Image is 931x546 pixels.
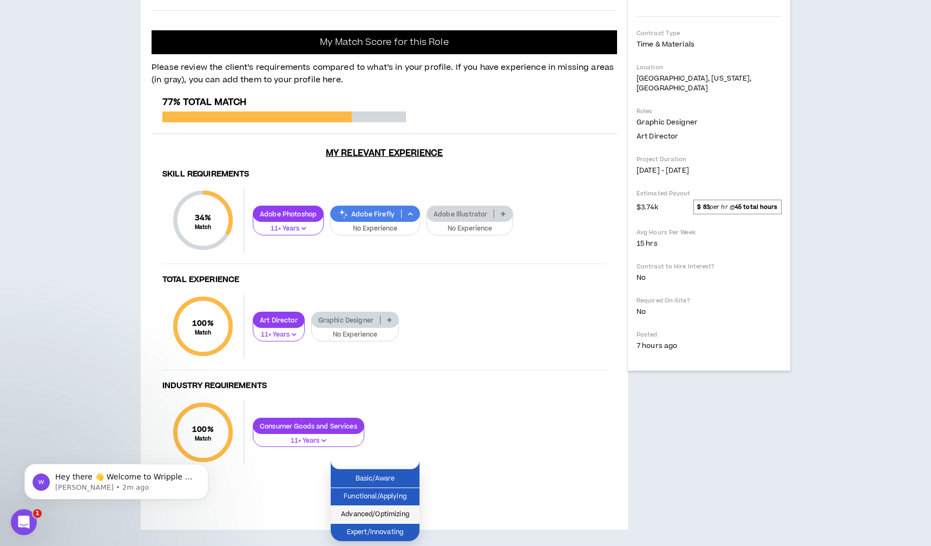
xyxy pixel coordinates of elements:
[320,37,448,48] p: My Match Score for this Role
[192,424,214,435] span: 100 %
[330,215,420,235] button: No Experience
[637,262,782,271] p: Contract to Hire Interest?
[637,273,782,282] p: No
[697,203,709,211] strong: $ 83
[637,331,782,339] p: Posted
[637,155,782,163] p: Project Duration
[427,210,494,218] p: Adobe Illustrator
[637,189,782,198] p: Estimated Payout
[637,239,782,248] p: 15 hrs
[637,29,782,37] p: Contract Type
[162,169,606,180] h4: Skill Requirements
[253,321,305,341] button: 11+ Years
[637,107,782,115] p: Roles
[693,200,782,214] span: per hr @
[162,381,606,391] h4: Industry Requirements
[637,228,782,236] p: Avg Hours Per Week
[162,96,246,109] span: 77% Total Match
[195,212,212,223] span: 34 %
[311,321,399,341] button: No Experience
[637,63,782,71] p: Location
[434,224,506,234] p: No Experience
[337,491,413,503] span: Functional/Applying
[637,131,678,141] span: Art Director
[11,509,37,535] iframe: Intercom live chat
[637,307,782,317] p: No
[637,117,698,127] span: Graphic Designer
[253,215,324,235] button: 11+ Years
[337,509,413,521] span: Advanced/Optimizing
[152,148,617,159] h3: My Relevant Experience
[735,203,778,211] strong: 45 total hours
[253,210,323,218] p: Adobe Photoshop
[337,527,413,538] span: Expert/Innovating
[152,55,617,86] p: Please review the client’s requirements compared to what’s in your profile. If you have experienc...
[8,441,225,517] iframe: Intercom notifications message
[192,435,214,443] small: Match
[260,330,298,340] p: 11+ Years
[260,224,317,234] p: 11+ Years
[637,297,782,305] p: Required On-Site?
[253,422,364,430] p: Consumer Goods and Services
[637,200,658,213] span: $3.74k
[337,224,413,234] p: No Experience
[195,223,212,231] small: Match
[33,509,42,518] span: 1
[192,318,214,329] span: 100 %
[337,473,413,485] span: Basic/Aware
[260,436,357,446] p: 11+ Years
[318,330,392,340] p: No Experience
[637,40,782,49] p: Time & Materials
[312,316,380,324] p: Graphic Designer
[427,215,513,235] button: No Experience
[253,427,364,448] button: 11+ Years
[192,329,214,337] small: Match
[331,210,401,218] p: Adobe Firefly
[637,74,782,93] p: [GEOGRAPHIC_DATA], [US_STATE], [GEOGRAPHIC_DATA]
[253,316,304,324] p: Art Director
[162,275,606,285] h4: Total Experience
[637,166,782,175] p: [DATE] - [DATE]
[637,341,782,351] p: 7 hours ago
